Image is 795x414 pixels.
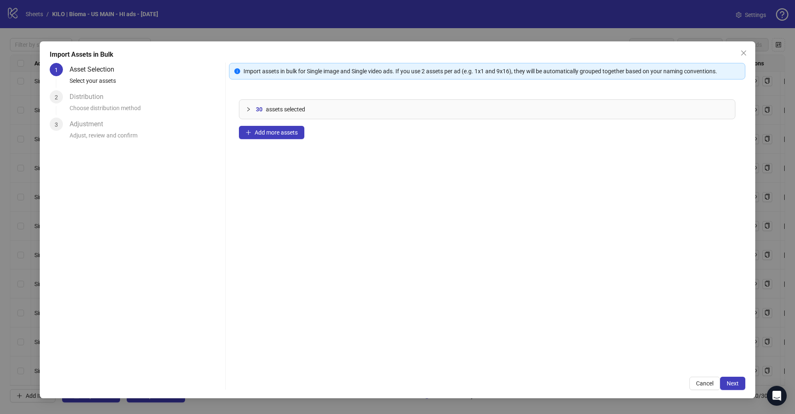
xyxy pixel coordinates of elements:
[246,130,251,135] span: plus
[256,105,263,114] span: 30
[696,380,713,387] span: Cancel
[70,118,110,131] div: Adjustment
[255,129,298,136] span: Add more assets
[55,67,58,73] span: 1
[727,380,739,387] span: Next
[70,63,121,76] div: Asset Selection
[70,90,110,103] div: Distribution
[50,50,745,60] div: Import Assets in Bulk
[234,68,240,74] span: info-circle
[246,107,251,112] span: collapsed
[767,386,787,406] div: Open Intercom Messenger
[55,121,58,128] span: 3
[740,50,747,56] span: close
[737,46,750,60] button: Close
[70,131,222,145] div: Adjust, review and confirm
[689,377,720,390] button: Cancel
[55,94,58,101] span: 2
[70,76,222,90] div: Select your assets
[70,103,222,118] div: Choose distribution method
[266,105,305,114] span: assets selected
[239,100,735,119] div: 30assets selected
[720,377,745,390] button: Next
[243,67,740,76] div: Import assets in bulk for Single image and Single video ads. If you use 2 assets per ad (e.g. 1x1...
[239,126,304,139] button: Add more assets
